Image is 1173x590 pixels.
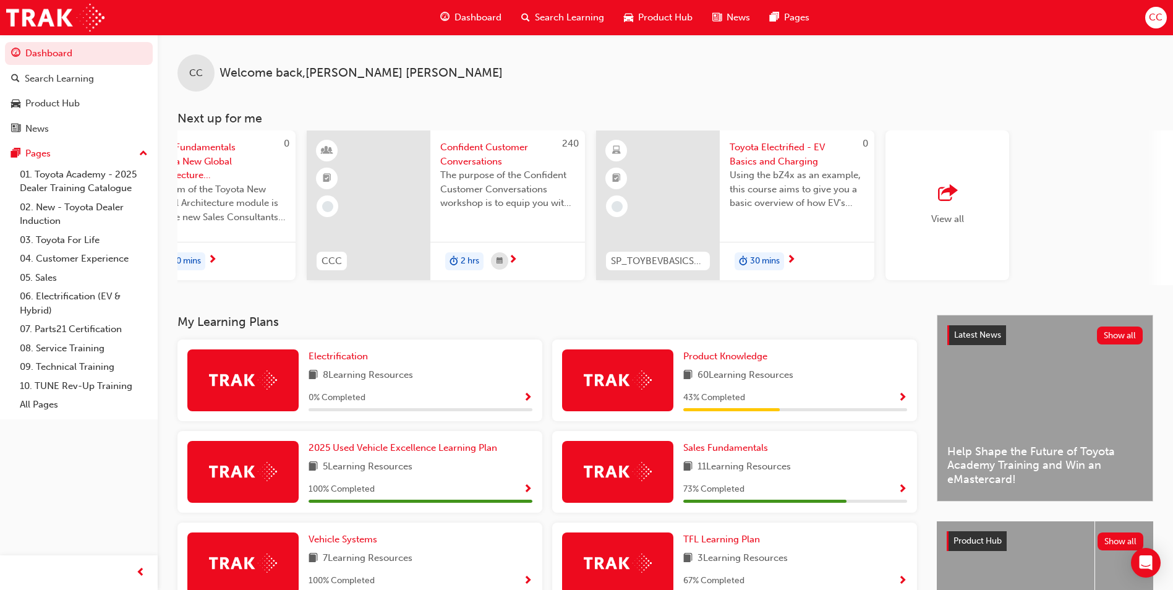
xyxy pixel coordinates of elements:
[5,40,153,142] button: DashboardSearch LearningProduct HubNews
[611,254,705,268] span: SP_TOYBEVBASICS_EL
[309,349,373,364] a: Electrification
[323,368,413,383] span: 8 Learning Resources
[898,393,907,404] span: Show Progress
[523,482,532,497] button: Show Progress
[25,72,94,86] div: Search Learning
[284,138,289,149] span: 0
[730,168,864,210] span: Using the bZ4x as an example, this course aims to give you a basic overview of how EV's work, how...
[25,147,51,161] div: Pages
[947,531,1143,551] a: Product HubShow all
[787,255,796,266] span: next-icon
[323,171,331,187] span: booktick-icon
[898,484,907,495] span: Show Progress
[612,171,621,187] span: booktick-icon
[322,254,342,268] span: CCC
[11,124,20,135] span: news-icon
[209,462,277,481] img: Trak
[727,11,750,25] span: News
[208,255,217,266] span: next-icon
[784,11,809,25] span: Pages
[683,442,768,453] span: Sales Fundamentals
[15,377,153,396] a: 10. TUNE Rev-Up Training
[440,168,575,210] span: The purpose of the Confident Customer Conversations workshop is to equip you with tools to commun...
[454,11,501,25] span: Dashboard
[15,249,153,268] a: 04. Customer Experience
[323,143,331,159] span: learningResourceType_INSTRUCTOR_LED-icon
[1098,532,1144,550] button: Show all
[683,441,773,455] a: Sales Fundamentals
[1131,548,1161,578] div: Open Intercom Messenger
[309,441,502,455] a: 2025 Used Vehicle Excellence Learning Plan
[863,138,868,149] span: 0
[697,460,791,475] span: 11 Learning Resources
[770,10,779,25] span: pages-icon
[584,554,652,573] img: Trak
[584,370,652,390] img: Trak
[139,146,148,162] span: up-icon
[730,140,864,168] span: Toyota Electrified - EV Basics and Charging
[954,330,1001,340] span: Latest News
[937,315,1153,502] a: Latest NewsShow allHelp Shape the Future of Toyota Academy Training and Win an eMastercard!
[931,213,964,224] span: View all
[612,201,623,212] span: learningRecordVerb_NONE-icon
[307,130,585,280] a: 240CCCConfident Customer ConversationsThe purpose of the Confident Customer Conversations worksho...
[15,165,153,198] a: 01. Toyota Academy - 2025 Dealer Training Catalogue
[158,111,1173,126] h3: Next up for me
[440,140,575,168] span: Confident Customer Conversations
[5,42,153,65] a: Dashboard
[523,393,532,404] span: Show Progress
[523,390,532,406] button: Show Progress
[5,67,153,90] a: Search Learning
[898,482,907,497] button: Show Progress
[5,92,153,115] a: Product Hub
[1149,11,1162,25] span: CC
[898,390,907,406] button: Show Progress
[750,254,780,268] span: 30 mins
[523,576,532,587] span: Show Progress
[535,11,604,25] span: Search Learning
[309,551,318,566] span: book-icon
[151,182,286,224] span: The aim of the Toyota New Global Architecture module is to give new Sales Consultants and Sales P...
[612,143,621,159] span: learningResourceType_ELEARNING-icon
[697,551,788,566] span: 3 Learning Resources
[323,551,412,566] span: 7 Learning Resources
[309,532,382,547] a: Vehicle Systems
[885,130,1164,285] button: View all
[309,442,497,453] span: 2025 Used Vehicle Excellence Learning Plan
[151,140,286,182] span: Sales Fundamentals Toyota New Global Architecture eLearning Module
[309,534,377,545] span: Vehicle Systems
[898,573,907,589] button: Show Progress
[584,462,652,481] img: Trak
[683,368,693,383] span: book-icon
[760,5,819,30] a: pages-iconPages
[947,325,1143,345] a: Latest NewsShow all
[683,351,767,362] span: Product Knowledge
[11,74,20,85] span: search-icon
[523,484,532,495] span: Show Progress
[11,48,20,59] span: guage-icon
[450,254,458,270] span: duration-icon
[683,482,744,497] span: 73 % Completed
[11,98,20,109] span: car-icon
[15,339,153,358] a: 08. Service Training
[683,534,760,545] span: TFL Learning Plan
[739,254,748,270] span: duration-icon
[189,66,203,80] span: CC
[15,231,153,250] a: 03. Toyota For Life
[15,320,153,339] a: 07. Parts21 Certification
[953,536,1002,546] span: Product Hub
[171,254,201,268] span: 30 mins
[15,287,153,320] a: 06. Electrification (EV & Hybrid)
[683,532,765,547] a: TFL Learning Plan
[309,368,318,383] span: book-icon
[6,4,105,32] a: Trak
[697,368,793,383] span: 60 Learning Resources
[947,445,1143,487] span: Help Shape the Future of Toyota Academy Training and Win an eMastercard!
[5,142,153,165] button: Pages
[15,357,153,377] a: 09. Technical Training
[440,10,450,25] span: guage-icon
[521,10,530,25] span: search-icon
[309,482,375,497] span: 100 % Completed
[562,138,579,149] span: 240
[15,395,153,414] a: All Pages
